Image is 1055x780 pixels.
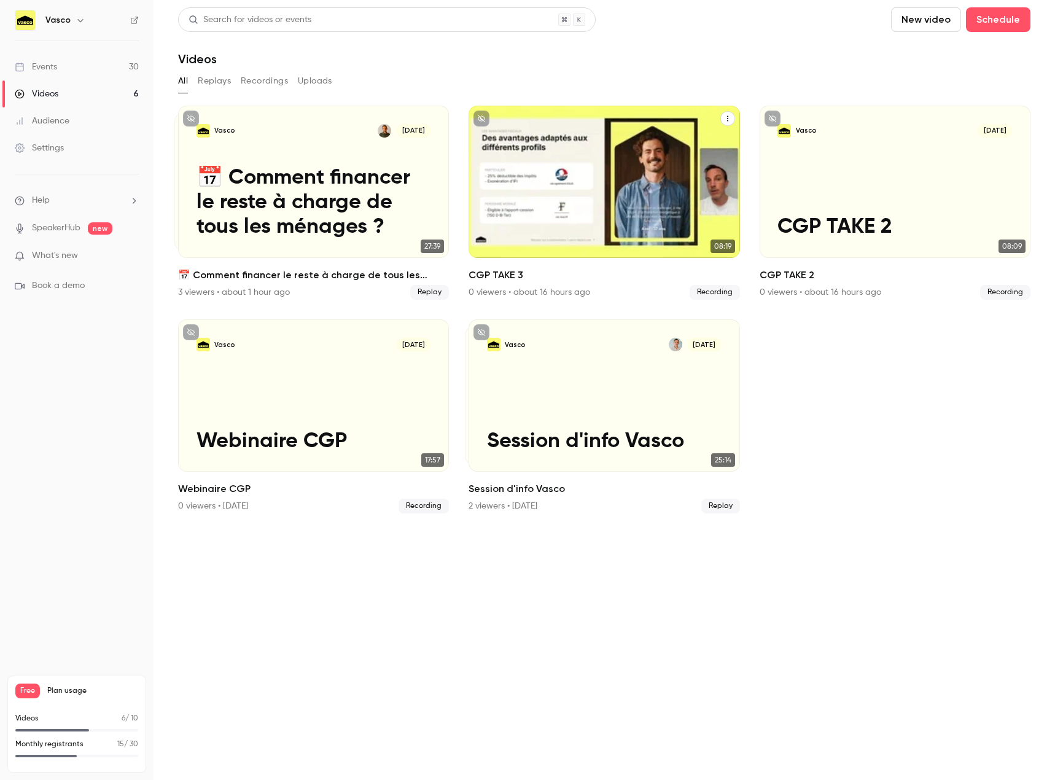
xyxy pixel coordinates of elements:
[197,429,431,454] p: Webinaire CGP
[505,340,526,349] p: Vasco
[178,268,449,283] h2: 📅 Comment financer le reste à charge de tous les ménages ?
[178,106,449,300] a: 📅 Comment financer le reste à charge de tous les ménages ?VascoSébastien Prot[DATE]📅 Comment fina...
[178,71,188,91] button: All
[189,14,311,26] div: Search for videos or events
[410,285,449,300] span: Replay
[178,52,217,66] h1: Videos
[15,713,39,724] p: Videos
[690,285,740,300] span: Recording
[15,10,35,30] img: Vasco
[469,106,739,300] a: 08:19CGP TAKE 30 viewers • about 16 hours agoRecording
[15,194,139,207] li: help-dropdown-opener
[178,286,290,298] div: 3 viewers • about 1 hour ago
[473,111,489,127] button: unpublished
[469,482,739,496] h2: Session d'info Vasco
[760,286,881,298] div: 0 viewers • about 16 hours ago
[760,106,1030,300] li: CGP TAKE 2
[469,319,739,513] a: Session d'info VascoVascoMathieu Guerchoux[DATE]Session d'info Vasco25:14Session d'info VascoVasc...
[241,71,288,91] button: Recordings
[765,111,781,127] button: unpublished
[15,684,40,698] span: Free
[15,61,57,73] div: Events
[178,319,449,513] a: Webinaire CGPVasco[DATE]Webinaire CGP17:57Webinaire CGP0 viewers • [DATE]Recording
[183,111,199,127] button: unpublished
[32,249,78,262] span: What's new
[469,286,590,298] div: 0 viewers • about 16 hours ago
[399,499,449,513] span: Recording
[15,88,58,100] div: Videos
[298,71,332,91] button: Uploads
[980,285,1030,300] span: Recording
[45,14,71,26] h6: Vasco
[999,240,1026,253] span: 08:09
[214,340,235,349] p: Vasco
[966,7,1030,32] button: Schedule
[178,106,1030,513] ul: Videos
[796,126,817,135] p: Vasco
[178,7,1030,773] section: Videos
[397,338,431,351] span: [DATE]
[198,71,231,91] button: Replays
[978,124,1012,138] span: [DATE]
[178,106,449,300] li: 📅 Comment financer le reste à charge de tous les ménages ?
[777,124,791,138] img: CGP TAKE 2
[88,222,112,235] span: new
[487,338,500,351] img: Session d'info Vasco
[122,715,125,722] span: 6
[378,124,391,138] img: Sébastien Prot
[891,7,961,32] button: New video
[711,453,735,467] span: 25:14
[32,279,85,292] span: Book a demo
[421,240,444,253] span: 27:39
[178,500,248,512] div: 0 viewers • [DATE]
[687,338,722,351] span: [DATE]
[32,194,50,207] span: Help
[469,268,739,283] h2: CGP TAKE 3
[124,251,139,262] iframe: Noticeable Trigger
[473,324,489,340] button: unpublished
[469,500,537,512] div: 2 viewers • [DATE]
[15,115,69,127] div: Audience
[183,324,199,340] button: unpublished
[469,319,739,513] li: Session d'info Vasco
[117,739,138,750] p: / 30
[397,124,431,138] span: [DATE]
[760,106,1030,300] a: CGP TAKE 2Vasco[DATE]CGP TAKE 208:09CGP TAKE 20 viewers • about 16 hours agoRecording
[669,338,682,351] img: Mathieu Guerchoux
[15,142,64,154] div: Settings
[197,338,210,351] img: Webinaire CGP
[15,739,84,750] p: Monthly registrants
[214,126,235,135] p: Vasco
[701,499,740,513] span: Replay
[178,482,449,496] h2: Webinaire CGP
[197,124,210,138] img: 📅 Comment financer le reste à charge de tous les ménages ?
[760,268,1030,283] h2: CGP TAKE 2
[421,453,444,467] span: 17:57
[197,166,431,240] p: 📅 Comment financer le reste à charge de tous les ménages ?
[47,686,138,696] span: Plan usage
[117,741,124,748] span: 15
[122,713,138,724] p: / 10
[487,429,722,454] p: Session d'info Vasco
[32,222,80,235] a: SpeakerHub
[710,240,735,253] span: 08:19
[178,319,449,513] li: Webinaire CGP
[777,215,1012,240] p: CGP TAKE 2
[469,106,739,300] li: CGP TAKE 3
